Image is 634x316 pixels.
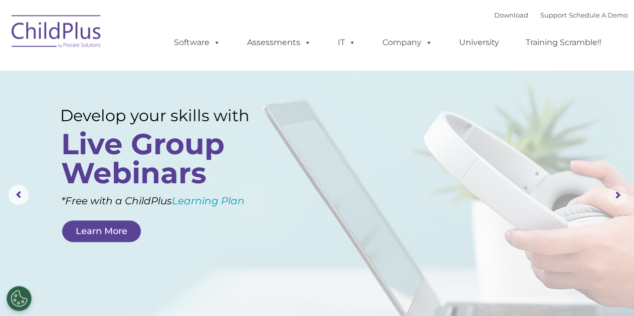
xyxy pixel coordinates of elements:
[372,33,443,53] a: Company
[7,8,107,58] img: ChildPlus by Procare Solutions
[61,191,285,210] rs-layer: *Free with a ChildPlus
[7,286,32,311] button: Cookies Settings
[494,11,628,19] font: |
[540,11,567,19] a: Support
[328,33,366,53] a: IT
[61,130,267,188] rs-layer: Live Group Webinars
[172,195,245,207] a: Learning Plan
[60,106,270,125] rs-layer: Develop your skills with
[139,66,170,74] span: Last name
[62,220,141,242] a: Learn More
[516,33,611,53] a: Training Scramble!!
[449,33,509,53] a: University
[237,33,321,53] a: Assessments
[164,33,231,53] a: Software
[569,11,628,19] a: Schedule A Demo
[139,107,182,115] span: Phone number
[494,11,528,19] a: Download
